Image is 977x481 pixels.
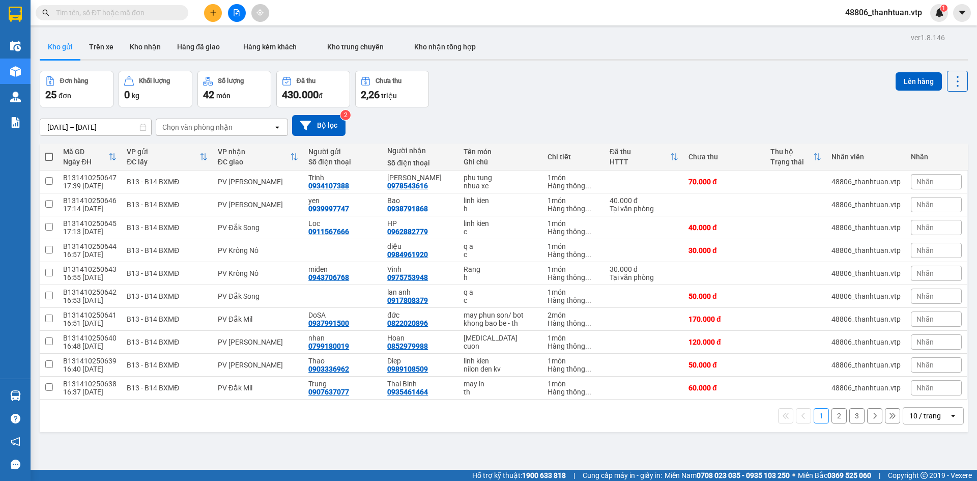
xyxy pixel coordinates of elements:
button: Đã thu430.000đ [276,71,350,107]
button: Số lượng42món [197,71,271,107]
div: 40.000 đ [688,223,760,232]
div: VP nhận [218,148,291,156]
div: 50.000 đ [688,292,760,300]
strong: 0369 525 060 [827,471,871,479]
div: PV Đắk Mil [218,315,299,323]
span: Nhãn [916,361,934,369]
div: c [464,296,537,304]
div: 48806_thanhtuan.vtp [831,178,901,186]
div: th [464,388,537,396]
div: Trạng thái [770,158,813,166]
img: warehouse-icon [10,390,21,401]
div: 0911567666 [308,228,349,236]
div: Hoan [387,334,453,342]
span: Kho nhận tổng hợp [414,43,476,51]
div: PV Krông Nô [218,246,299,254]
div: HTTT [610,158,670,166]
div: cuon [464,342,537,350]
span: Nhãn [916,292,934,300]
div: 170.000 đ [688,315,760,323]
button: Trên xe [81,35,122,59]
span: Cung cấp máy in - giấy in: [583,470,662,481]
div: ĐC giao [218,158,291,166]
button: Đơn hàng25đơn [40,71,113,107]
div: Bao [387,196,453,205]
span: kg [132,92,139,100]
div: Hàng thông thường [548,182,599,190]
div: 2 món [548,311,599,319]
button: Kho nhận [122,35,169,59]
div: 0989108509 [387,365,428,373]
div: ver 1.8.146 [911,32,945,43]
div: tham [464,334,537,342]
div: 0978543616 [387,182,428,190]
img: warehouse-icon [10,92,21,102]
div: Số điện thoại [387,159,453,167]
th: Toggle SortBy [765,144,826,171]
span: 1 [942,5,945,12]
span: Nhãn [916,201,934,209]
div: 48806_thanhtuan.vtp [831,384,901,392]
div: 70.000 đ [688,178,760,186]
div: HP [387,219,453,228]
div: Ngày ĐH [63,158,108,166]
div: q a [464,242,537,250]
span: Nhãn [916,178,934,186]
button: plus [204,4,222,22]
div: 0903336962 [308,365,349,373]
span: search [42,9,49,16]
div: phu tung [464,174,537,182]
div: B131410250647 [63,174,117,182]
div: 16:48 [DATE] [63,342,117,350]
div: 10 / trang [909,411,941,421]
span: Nhãn [916,384,934,392]
div: Số lượng [218,77,244,84]
button: Chưa thu2,26 triệu [355,71,429,107]
span: Kho trung chuyển [327,43,384,51]
button: aim [251,4,269,22]
span: caret-down [958,8,967,17]
div: Đã thu [297,77,315,84]
div: PV Krông Nô [218,269,299,277]
span: 48806_thanhtuan.vtp [837,6,930,19]
div: diệu [387,242,453,250]
div: yen [308,196,377,205]
div: miden [308,265,377,273]
div: 1 món [548,265,599,273]
div: 0975753948 [387,273,428,281]
div: nhan [308,334,377,342]
div: h [464,273,537,281]
div: Hàng thông thường [548,273,599,281]
button: Kho gửi [40,35,81,59]
div: PV [PERSON_NAME] [218,361,299,369]
div: PV Đắk Mil [218,384,299,392]
div: khong bao be - th [464,319,537,327]
div: 16:37 [DATE] [63,388,117,396]
div: 48806_thanhtuan.vtp [831,269,901,277]
span: file-add [233,9,240,16]
div: 0822020896 [387,319,428,327]
div: 48806_thanhtuan.vtp [831,246,901,254]
div: Nhân viên [831,153,901,161]
div: PV [PERSON_NAME] [218,201,299,209]
div: PV Đắk Song [218,223,299,232]
span: aim [256,9,264,16]
div: h [464,205,537,213]
div: đức [387,311,453,319]
span: ... [585,319,591,327]
div: lan anh [387,288,453,296]
div: Thai Binh [387,380,453,388]
div: VP gửi [127,148,199,156]
div: ĐC lấy [127,158,199,166]
div: Thu hộ [770,148,813,156]
div: B13 - B14 BXMĐ [127,361,208,369]
div: Đơn hàng [60,77,88,84]
div: 48806_thanhtuan.vtp [831,201,901,209]
div: 1 món [548,357,599,365]
div: 1 món [548,288,599,296]
div: 0907637077 [308,388,349,396]
div: Tại văn phòng [610,273,678,281]
span: ... [585,342,591,350]
button: 2 [831,408,847,423]
div: Thao [308,357,377,365]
